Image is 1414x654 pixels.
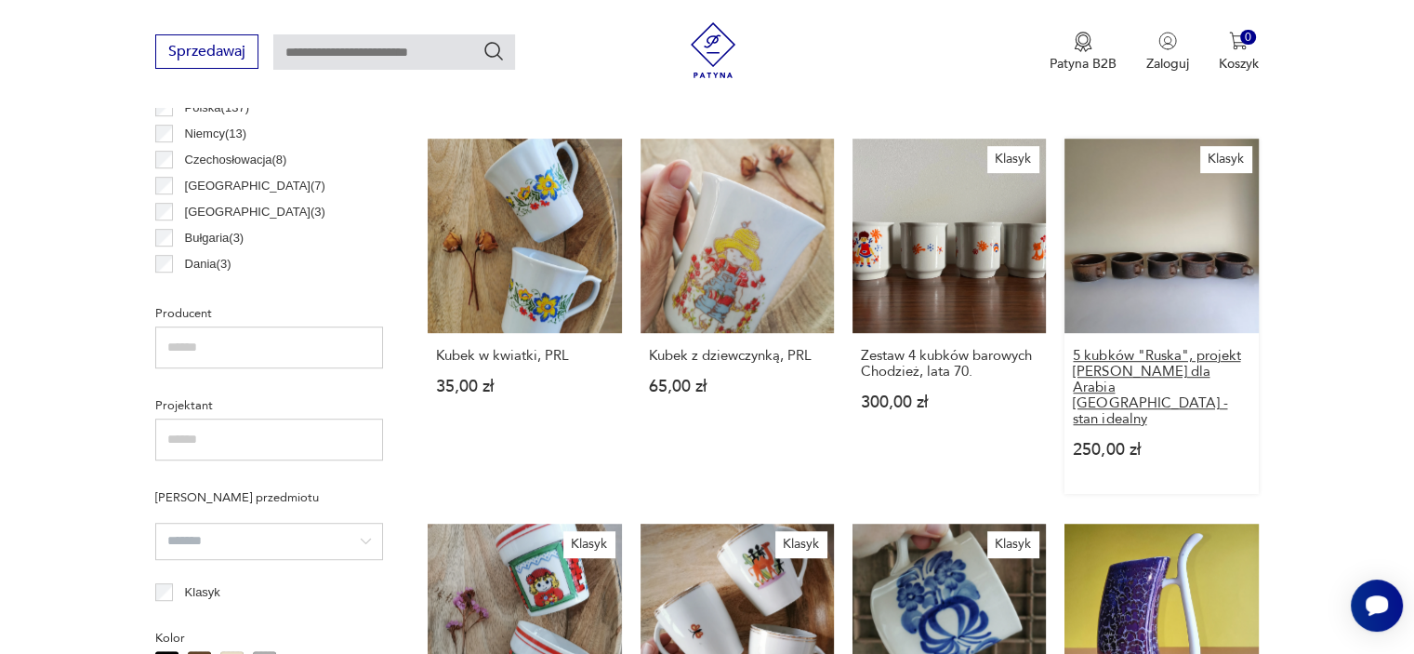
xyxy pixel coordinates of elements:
img: Ikonka użytkownika [1158,32,1177,50]
p: Patyna B2B [1050,55,1117,73]
p: 35,00 zł [436,379,613,394]
h3: 5 kubków "Ruska", projekt [PERSON_NAME] dla Arabia [GEOGRAPHIC_DATA] - stan idealny [1073,348,1249,427]
a: Sprzedawaj [155,47,258,60]
p: Kolor [155,628,383,648]
p: Zaloguj [1146,55,1189,73]
p: Klasyk [185,582,220,603]
img: Ikona koszyka [1229,32,1248,50]
p: Bułgaria ( 3 ) [185,228,244,248]
p: [PERSON_NAME] przedmiotu [155,487,383,508]
button: Sprzedawaj [155,34,258,69]
p: Polska ( 137 ) [185,98,249,118]
p: [GEOGRAPHIC_DATA] ( 7 ) [185,176,325,196]
p: Projektant [155,395,383,416]
a: Klasyk5 kubków "Ruska", projekt Ulla Procope dla Arabia Finland - stan idealny5 kubków "Ruska", p... [1064,139,1258,493]
a: KlasykZestaw 4 kubków barowych Chodzież, lata 70.Zestaw 4 kubków barowych Chodzież, lata 70.300,0... [852,139,1046,493]
a: Ikona medaluPatyna B2B [1050,32,1117,73]
p: Niemcy ( 13 ) [185,124,247,144]
img: Ikona medalu [1074,32,1092,52]
button: Szukaj [482,40,505,62]
a: Kubek z dziewczynką, PRLKubek z dziewczynką, PRL65,00 zł [641,139,834,493]
button: Patyna B2B [1050,32,1117,73]
p: 300,00 zł [861,394,1037,410]
button: Zaloguj [1146,32,1189,73]
h3: Zestaw 4 kubków barowych Chodzież, lata 70. [861,348,1037,380]
p: 250,00 zł [1073,442,1249,458]
h3: Kubek z dziewczynką, PRL [649,348,826,364]
p: Producent [155,303,383,324]
iframe: Smartsupp widget button [1351,580,1403,632]
img: Patyna - sklep z meblami i dekoracjami vintage [685,22,741,78]
p: Koszyk [1219,55,1259,73]
p: Czechosłowacja ( 8 ) [185,150,287,170]
a: Kubek w kwiatki, PRLKubek w kwiatki, PRL35,00 zł [428,139,621,493]
p: Czechy ( 2 ) [185,280,240,300]
h3: Kubek w kwiatki, PRL [436,348,613,364]
div: 0 [1240,30,1256,46]
button: 0Koszyk [1219,32,1259,73]
p: [GEOGRAPHIC_DATA] ( 3 ) [185,202,325,222]
p: Dania ( 3 ) [185,254,231,274]
p: 65,00 zł [649,379,826,394]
